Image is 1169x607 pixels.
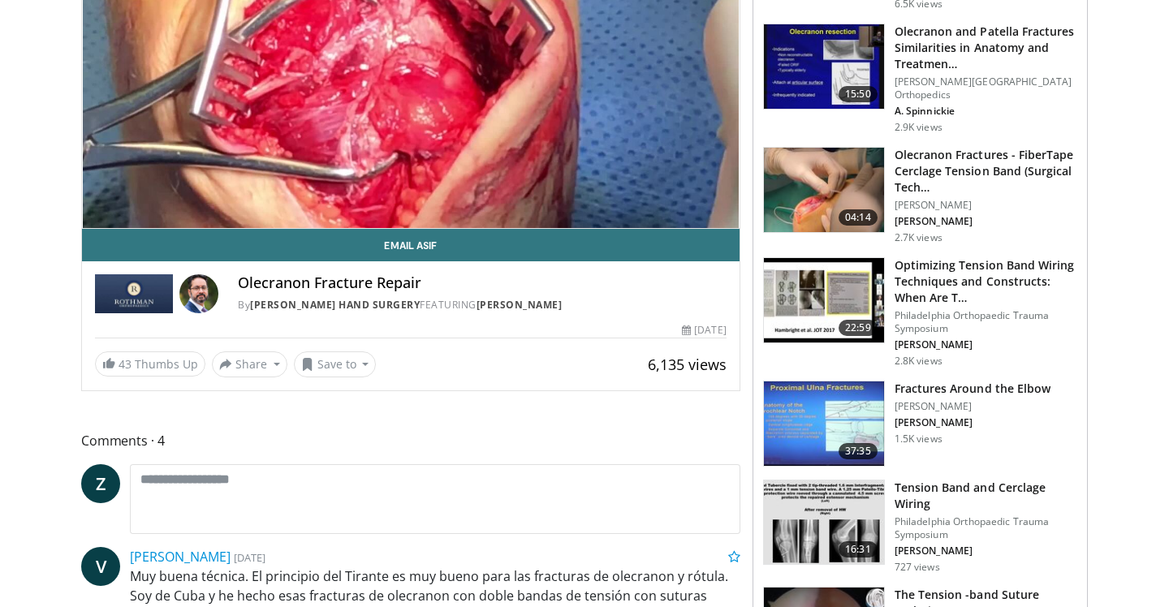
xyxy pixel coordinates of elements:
h3: Tension Band and Cerclage Wiring [895,480,1077,512]
p: Philadelphia Orthopaedic Trauma Symposium [895,515,1077,541]
a: [PERSON_NAME] [477,298,563,312]
p: Philadelphia Orthopaedic Trauma Symposium [895,309,1077,335]
span: 43 [119,356,132,372]
a: Z [81,464,120,503]
div: [DATE] [682,323,726,338]
img: 7f2474cc-9d7d-454d-8676-7f3eba395567.150x105_q85_crop-smart_upscale.jpg [764,381,884,466]
p: [PERSON_NAME][GEOGRAPHIC_DATA] Orthopedics [895,75,1077,101]
img: 11c3d555-4456-4dd2-ae0b-0aa8d9e68520.150x105_q85_crop-smart_upscale.jpg [764,258,884,342]
small: [DATE] [234,550,265,565]
img: 22de6ce4-98fe-4558-990b-a86b4cad851f.150x105_q85_crop-smart_upscale.jpg [764,480,884,565]
a: Email Asif [82,229,740,261]
p: A. Spinnickie [895,105,1077,118]
div: By FEATURING [238,298,727,312]
span: 37:35 [839,443,878,459]
p: 2.8K views [895,355,943,368]
h3: Fractures Around the Elbow [895,381,1051,397]
img: Avatar [179,274,218,313]
a: 04:14 Olecranon Fractures - FiberTape Cerclage Tension Band (Surgical Tech… [PERSON_NAME] [PERSON... [763,147,1077,244]
a: [PERSON_NAME] [130,548,231,566]
img: 37e86c28-bbe9-4cfa-a00f-3ab73a9c8bac.150x105_q85_crop-smart_upscale.jpg [764,24,884,109]
a: V [81,547,120,586]
p: 727 views [895,561,940,574]
span: 22:59 [839,320,878,336]
p: 2.7K views [895,231,943,244]
h3: Olecranon and Patella Fractures Similarities in Anatomy and Treatmen… [895,24,1077,72]
p: 1.5K views [895,433,943,446]
p: 2.9K views [895,121,943,134]
a: 37:35 Fractures Around the Elbow [PERSON_NAME] [PERSON_NAME] 1.5K views [763,381,1077,467]
p: [PERSON_NAME] [895,400,1051,413]
a: 43 Thumbs Up [95,351,205,377]
a: 16:31 Tension Band and Cerclage Wiring Philadelphia Orthopaedic Trauma Symposium [PERSON_NAME] 72... [763,480,1077,574]
img: Rothman Hand Surgery [95,274,173,313]
span: Comments 4 [81,430,740,451]
button: Share [212,351,287,377]
a: 22:59 Optimizing Tension Band Wiring Techniques and Constructs: When Are T… Philadelphia Orthopae... [763,257,1077,368]
img: 3480f4bb-6dc2-4309-b9db-b5c791e20ec2.150x105_q85_crop-smart_upscale.jpg [764,148,884,232]
p: [PERSON_NAME] [895,338,1077,351]
button: Save to [294,351,377,377]
span: 04:14 [839,209,878,226]
p: [PERSON_NAME] [895,215,1077,228]
h3: Olecranon Fractures - FiberTape Cerclage Tension Band (Surgical Tech… [895,147,1077,196]
h3: Optimizing Tension Band Wiring Techniques and Constructs: When Are T… [895,257,1077,306]
p: [PERSON_NAME] [895,416,1051,429]
span: 15:50 [839,86,878,102]
h4: Olecranon Fracture Repair [238,274,727,292]
p: [PERSON_NAME] [895,199,1077,212]
span: 6,135 views [648,355,727,374]
a: [PERSON_NAME] Hand Surgery [250,298,420,312]
p: [PERSON_NAME] [895,545,1077,557]
span: 16:31 [839,541,878,557]
a: 15:50 Olecranon and Patella Fractures Similarities in Anatomy and Treatmen… [PERSON_NAME][GEOGRAP... [763,24,1077,134]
